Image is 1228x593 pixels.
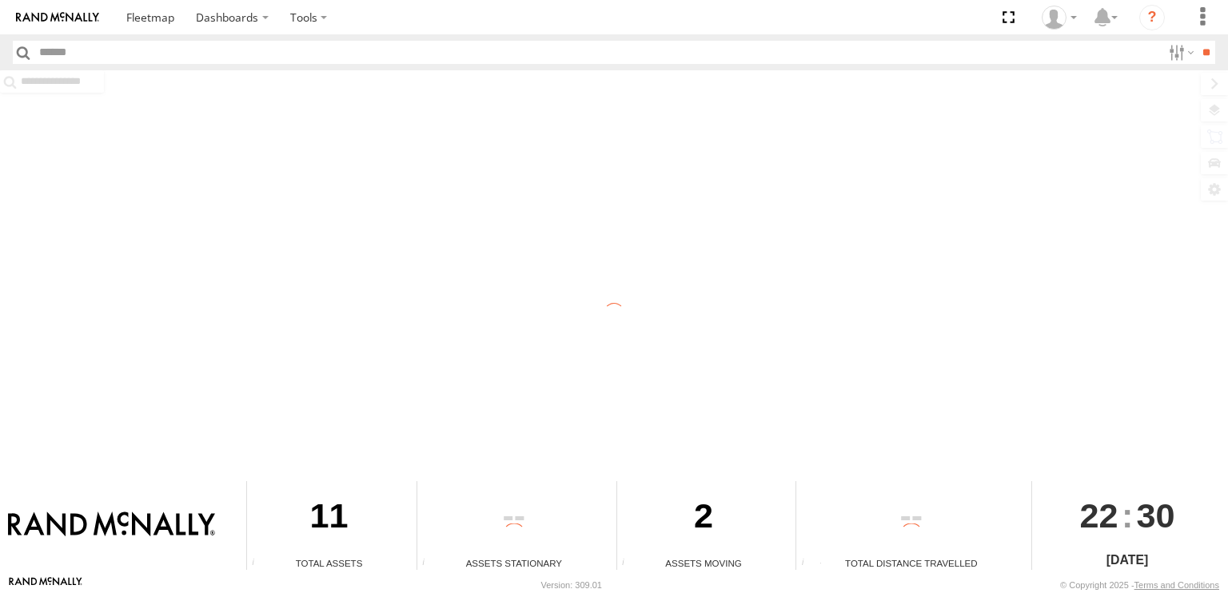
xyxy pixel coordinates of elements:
div: Version: 309.01 [541,580,602,590]
span: 22 [1080,481,1118,550]
div: Total distance travelled by all assets within specified date range and applied filters [796,558,820,570]
div: Total number of assets current in transit. [617,558,641,570]
div: Total number of assets current stationary. [417,558,441,570]
div: [DATE] [1032,551,1222,570]
div: © Copyright 2025 - [1060,580,1219,590]
div: 11 [247,481,411,556]
i: ? [1139,5,1165,30]
span: 30 [1137,481,1175,550]
a: Visit our Website [9,577,82,593]
div: Valeo Dash [1036,6,1082,30]
a: Terms and Conditions [1134,580,1219,590]
div: 2 [617,481,791,556]
img: rand-logo.svg [16,12,99,23]
div: Total number of Enabled Assets [247,558,271,570]
div: Total Assets [247,556,411,570]
div: Assets Stationary [417,556,610,570]
div: Total Distance Travelled [796,556,1026,570]
div: Assets Moving [617,556,791,570]
div: : [1032,481,1222,550]
label: Search Filter Options [1162,41,1197,64]
img: Rand McNally [8,511,215,539]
